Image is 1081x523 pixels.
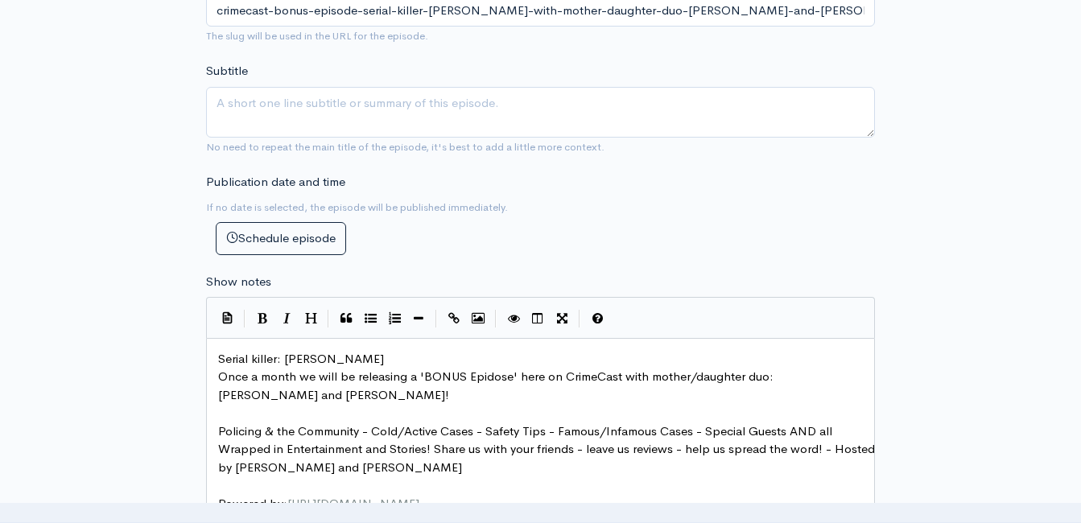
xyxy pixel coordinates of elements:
[299,307,323,331] button: Heading
[274,307,299,331] button: Italic
[206,62,248,80] label: Subtitle
[216,222,346,255] button: Schedule episode
[206,140,604,154] small: No need to repeat the main title of the episode, it's best to add a little more context.
[206,173,345,191] label: Publication date and time
[206,273,271,291] label: Show notes
[218,496,419,511] span: Powered by:
[287,496,419,511] span: [URL][DOMAIN_NAME]
[442,307,466,331] button: Create Link
[218,369,777,402] span: Once a month we will be releasing a 'BONUS Epidose' here on CrimeCast with mother/daughter duo: [...
[585,307,609,331] button: Markdown Guide
[328,310,329,328] i: |
[250,307,274,331] button: Bold
[358,307,382,331] button: Generic List
[495,310,497,328] i: |
[435,310,437,328] i: |
[526,307,550,331] button: Toggle Side by Side
[466,307,490,331] button: Insert Image
[206,200,508,214] small: If no date is selected, the episode will be published immediately.
[382,307,406,331] button: Numbered List
[579,310,580,328] i: |
[550,307,574,331] button: Toggle Fullscreen
[206,29,428,43] small: The slug will be used in the URL for the episode.
[215,305,239,329] button: Insert Show Notes Template
[334,307,358,331] button: Quote
[244,310,245,328] i: |
[218,423,878,475] span: Policing & the Community - Cold/Active Cases - Safety Tips - Famous/Infamous Cases - Special Gues...
[218,351,384,366] span: Serial killer: [PERSON_NAME]
[501,307,526,331] button: Toggle Preview
[406,307,431,331] button: Insert Horizontal Line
